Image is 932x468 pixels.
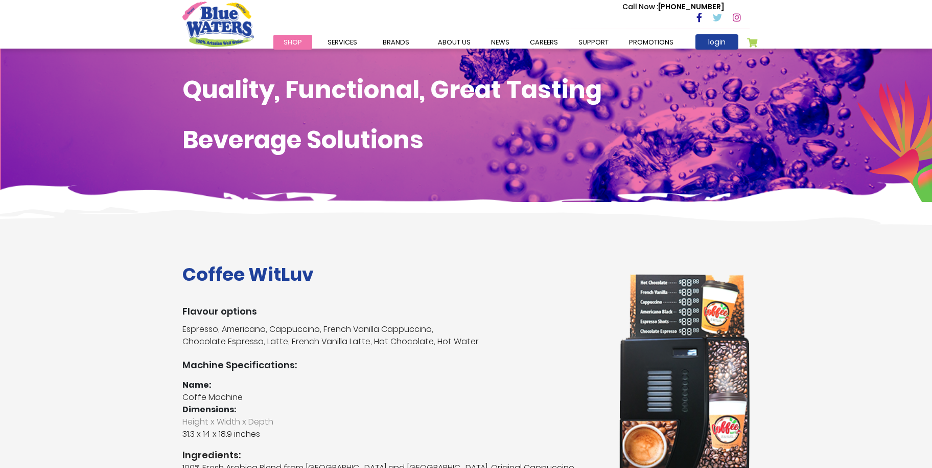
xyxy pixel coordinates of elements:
[182,323,604,348] p: Espresso, Americano, Cappuccino, French Vanilla Cappuccino, Chocolate Espresso, Latte, French Van...
[182,416,604,440] p: 31.3 x 14 x 18.9 inches
[182,379,212,391] strong: Name:
[328,37,357,47] span: Services
[182,360,604,371] h3: Machine Specifications:
[619,35,684,50] a: Promotions
[520,35,568,50] a: careers
[622,2,658,12] span: Call Now :
[182,404,237,415] strong: Dimensions:
[182,2,254,47] a: store logo
[182,263,604,285] h1: Coffee WitLuv
[182,125,750,155] h1: Beverage Solutions
[284,37,302,47] span: Shop
[481,35,520,50] a: News
[182,75,750,105] h1: Quality, Functional, Great Tasting
[428,35,481,50] a: about us
[568,35,619,50] a: support
[622,2,724,12] p: [PHONE_NUMBER]
[695,34,738,50] a: login
[182,448,604,462] strong: Ingredients:
[182,416,604,428] span: Height x Width x Depth
[182,391,604,404] p: Coffe Machine
[383,37,409,47] span: Brands
[182,306,604,317] h3: Flavour options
